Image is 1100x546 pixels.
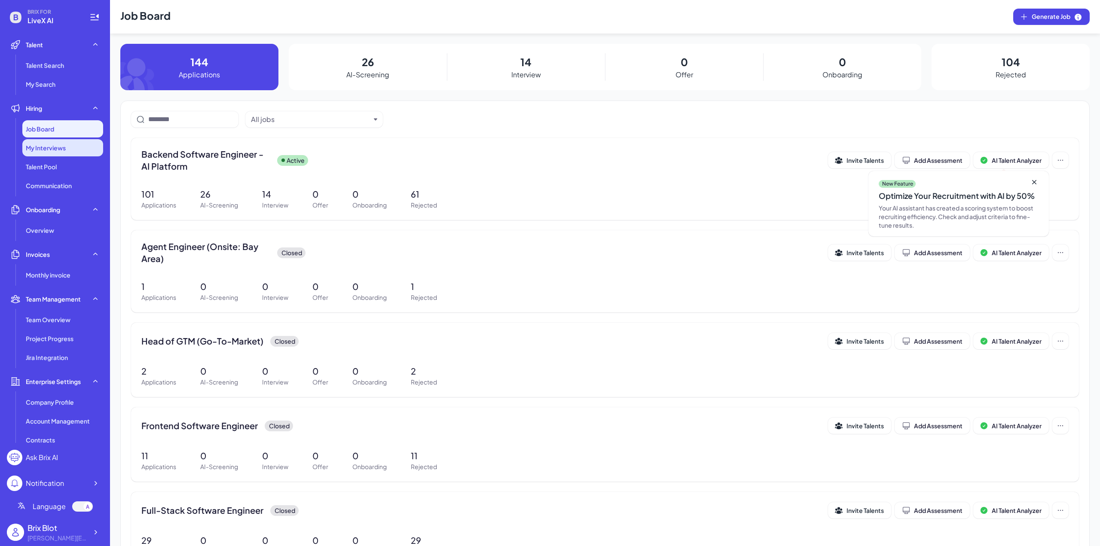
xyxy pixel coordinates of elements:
[281,248,302,257] p: Closed
[26,125,54,133] span: Job Board
[26,143,66,152] span: My Interviews
[973,333,1049,349] button: AI Talent Analyzer
[1013,9,1090,25] button: Generate Job
[352,365,387,378] p: 0
[973,152,1049,168] button: AI Talent Analyzer
[312,365,328,378] p: 0
[312,293,328,302] p: Offer
[902,506,962,515] div: Add Assessment
[7,524,24,541] img: user_logo.png
[141,420,258,432] span: Frontend Software Engineer
[26,377,81,386] span: Enterprise Settings
[141,449,176,462] p: 11
[141,462,176,471] p: Applications
[846,156,884,164] span: Invite Talents
[895,244,970,261] button: Add Assessment
[992,156,1042,164] span: AI Talent Analyzer
[828,333,891,349] button: Invite Talents
[973,502,1049,519] button: AI Talent Analyzer
[262,449,288,462] p: 0
[141,188,176,201] p: 101
[895,418,970,434] button: Add Assessment
[200,378,238,387] p: AI-Screening
[992,337,1042,345] span: AI Talent Analyzer
[352,201,387,210] p: Onboarding
[287,156,305,165] p: Active
[27,522,88,534] div: Brix Blot
[141,365,176,378] p: 2
[190,54,208,70] p: 144
[902,248,962,257] div: Add Assessment
[26,250,50,259] span: Invoices
[312,462,328,471] p: Offer
[200,462,238,471] p: AI-Screening
[26,353,68,362] span: Jira Integration
[27,15,79,26] span: LiveX AI
[26,295,81,303] span: Team Management
[411,365,437,378] p: 2
[352,462,387,471] p: Onboarding
[262,293,288,302] p: Interview
[26,40,43,49] span: Talent
[26,436,55,444] span: Contracts
[352,293,387,302] p: Onboarding
[200,293,238,302] p: AI-Screening
[262,378,288,387] p: Interview
[411,293,437,302] p: Rejected
[200,188,238,201] p: 26
[411,188,437,201] p: 61
[828,152,891,168] button: Invite Talents
[262,201,288,210] p: Interview
[141,201,176,210] p: Applications
[411,449,437,462] p: 11
[27,534,88,543] div: blake@joinbrix.com
[839,54,846,70] p: 0
[846,337,884,345] span: Invite Talents
[411,280,437,293] p: 1
[200,449,238,462] p: 0
[511,70,541,80] p: Interview
[895,333,970,349] button: Add Assessment
[992,249,1042,256] span: AI Talent Analyzer
[828,502,891,519] button: Invite Talents
[411,201,437,210] p: Rejected
[312,201,328,210] p: Offer
[262,365,288,378] p: 0
[1032,12,1082,21] span: Generate Job
[141,293,176,302] p: Applications
[973,418,1049,434] button: AI Talent Analyzer
[251,114,275,125] div: All jobs
[27,9,79,15] span: BRIX FOR
[26,417,90,425] span: Account Management
[411,462,437,471] p: Rejected
[141,378,176,387] p: Applications
[828,418,891,434] button: Invite Talents
[352,378,387,387] p: Onboarding
[26,205,60,214] span: Onboarding
[26,181,72,190] span: Communication
[822,70,862,80] p: Onboarding
[262,188,288,201] p: 14
[411,378,437,387] p: Rejected
[141,148,270,172] span: Backend Software Engineer - AI Platform
[846,249,884,256] span: Invite Talents
[352,188,387,201] p: 0
[141,504,263,516] span: Full-Stack Software Engineer
[312,280,328,293] p: 0
[179,70,220,80] p: Applications
[26,61,64,70] span: Talent Search
[26,334,73,343] span: Project Progress
[346,70,389,80] p: AI-Screening
[275,506,295,515] p: Closed
[251,114,370,125] button: All jobs
[26,398,74,406] span: Company Profile
[352,449,387,462] p: 0
[262,280,288,293] p: 0
[26,315,70,324] span: Team Overview
[879,190,1039,202] div: Optimize Your Recruitment with AI by 50%
[26,271,70,279] span: Monthly invoice
[895,502,970,519] button: Add Assessment
[200,201,238,210] p: AI-Screening
[312,378,328,387] p: Offer
[200,365,238,378] p: 0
